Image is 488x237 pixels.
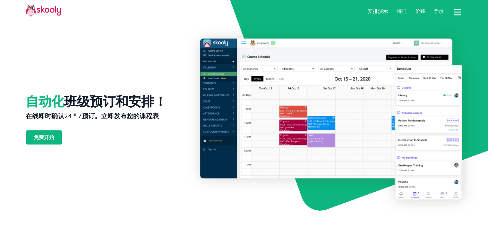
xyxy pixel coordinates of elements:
[411,6,430,16] a: 价钱
[429,6,448,16] a: 登录
[26,4,61,17] img: Skooly
[392,6,411,16] a: 特征
[433,8,444,15] span: 登录
[200,39,462,200] img: 课程安排，预订系统和软件<span class='notranslate'>Skooly |免费试用
[26,112,159,120] h2: 在线即时确认24 * 7预订。立即发布您的课程表
[26,130,62,144] a: 免费开始
[364,6,393,16] a: 安排演示
[453,4,462,19] button: dropdown menu
[415,8,425,15] span: 价钱
[26,94,167,110] h1: 班级预订和安排！
[26,93,64,110] span: 自动化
